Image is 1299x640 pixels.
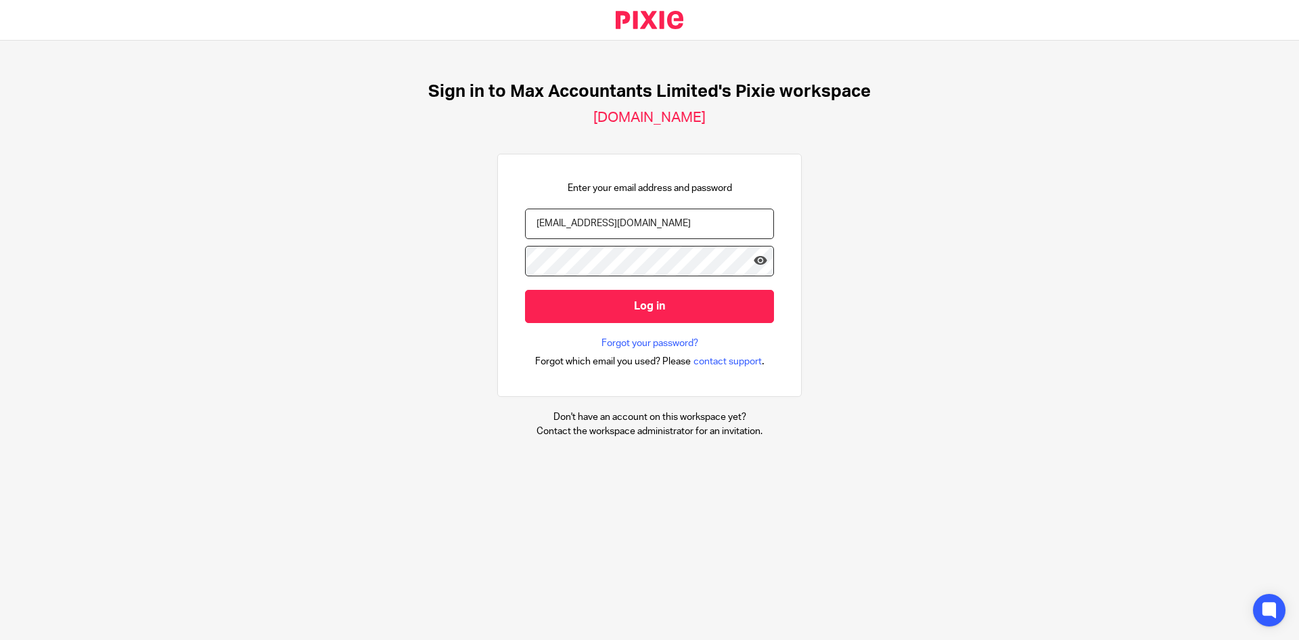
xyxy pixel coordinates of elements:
[525,209,774,239] input: name@example.com
[428,81,871,102] h1: Sign in to Max Accountants Limited's Pixie workspace
[601,337,698,350] a: Forgot your password?
[593,109,706,127] h2: [DOMAIN_NAME]
[693,355,762,368] span: contact support
[537,425,762,438] p: Contact the workspace administrator for an invitation.
[525,290,774,323] input: Log in
[568,182,732,195] p: Enter your email address and password
[537,410,762,424] p: Don't have an account on this workspace yet?
[535,354,765,369] div: .
[535,355,691,368] span: Forgot which email you used? Please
